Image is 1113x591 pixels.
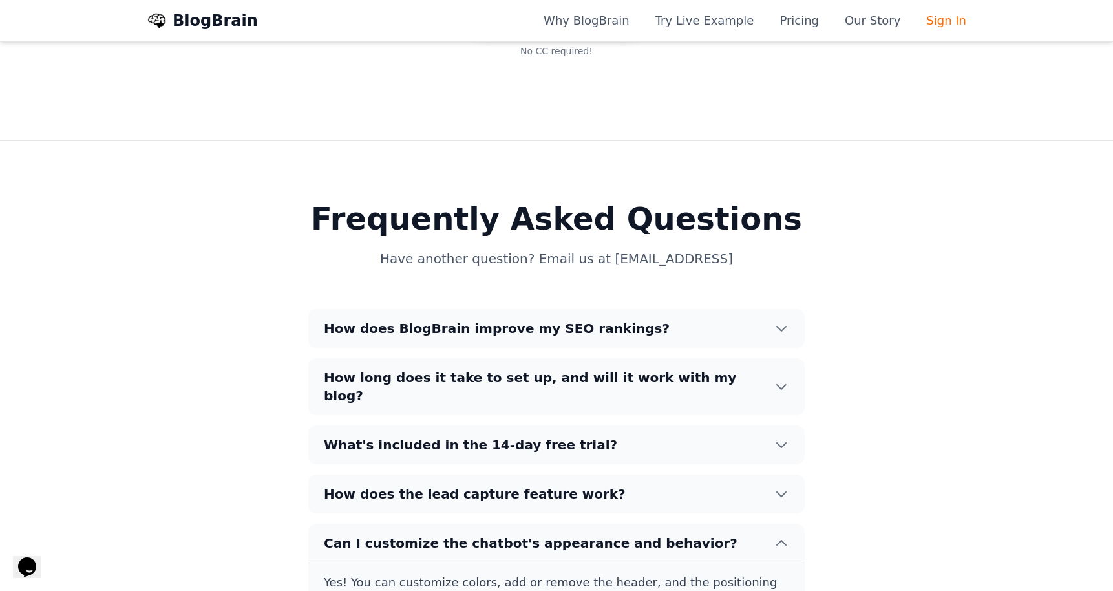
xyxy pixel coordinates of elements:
p: No CC required! [319,45,794,58]
button: How long does it take to set up, and will it work with my blog? [308,358,805,415]
a: Sign In [926,12,966,30]
h2: Frequently Asked Questions [153,203,960,234]
h3: How long does it take to set up, and will it work with my blog? [324,369,774,405]
button: Can I customize the chatbot's appearance and behavior? [308,524,805,563]
iframe: chat widget [13,539,54,578]
a: BlogBrain [173,10,258,31]
p: Have another question? Email us at [EMAIL_ADDRESS] [339,250,774,268]
a: Our Story [845,12,900,30]
img: BlogBrain [147,10,167,31]
button: How does BlogBrain improve my SEO rankings? [308,309,805,348]
a: Why BlogBrain [544,12,630,30]
a: Try Live Example [655,12,754,30]
h3: How does the lead capture feature work? [324,485,626,503]
a: Pricing [779,12,819,30]
button: How does the lead capture feature work? [308,475,805,513]
h3: What's included in the 14-day free trial? [324,436,617,454]
button: What's included in the 14-day free trial? [308,425,805,464]
h3: How does BlogBrain improve my SEO rankings? [324,319,670,338]
h3: Can I customize the chatbot's appearance and behavior? [324,534,737,552]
